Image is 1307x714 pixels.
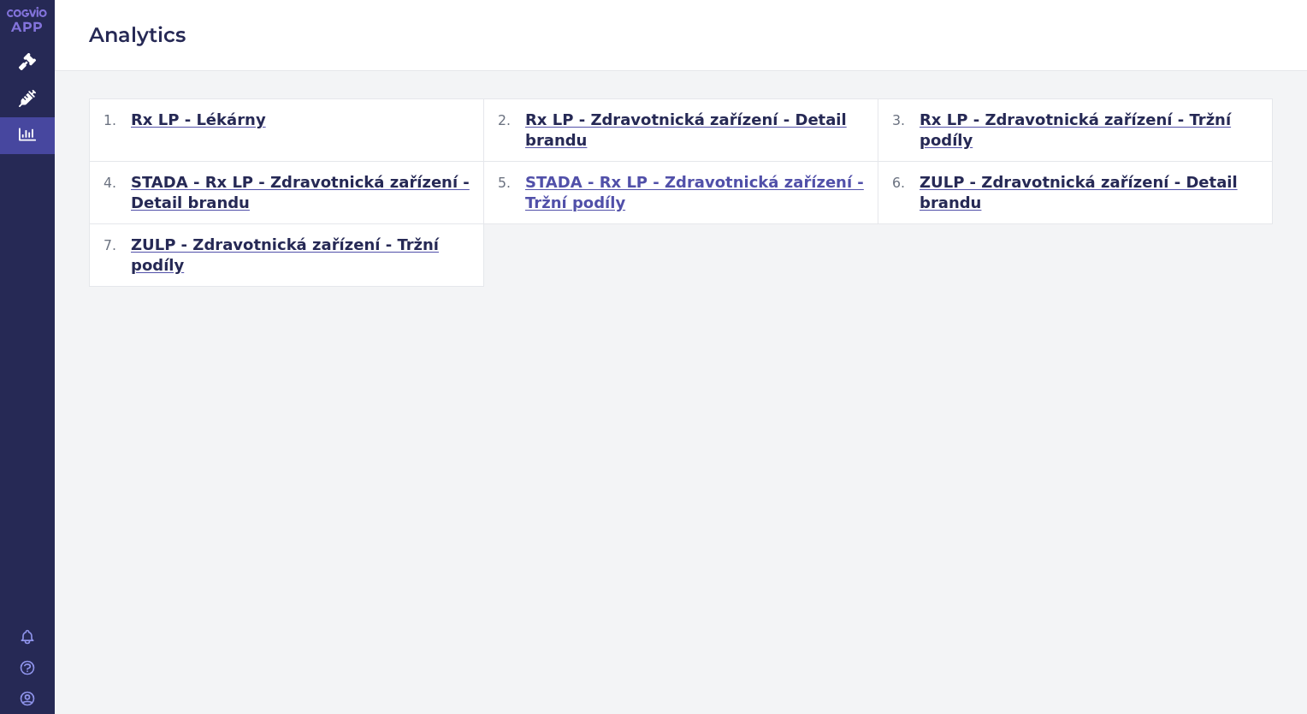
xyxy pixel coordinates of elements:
button: Rx LP - Zdravotnická zařízení - Detail brandu [484,99,878,162]
button: ZULP - Zdravotnická zařízení - Tržní podíly [90,224,484,287]
span: Rx LP - Zdravotnická zařízení - Detail brandu [525,110,864,151]
button: ZULP - Zdravotnická zařízení - Detail brandu [878,162,1273,224]
h2: Analytics [89,21,1273,50]
span: Rx LP - Zdravotnická zařízení - Tržní podíly [920,110,1258,151]
button: Rx LP - Lékárny [90,99,484,162]
span: Rx LP - Lékárny [131,110,266,130]
button: Rx LP - Zdravotnická zařízení - Tržní podíly [878,99,1273,162]
span: ZULP - Zdravotnická zařízení - Tržní podíly [131,235,470,276]
button: STADA - Rx LP - Zdravotnická zařízení - Tržní podíly [484,162,878,224]
button: STADA - Rx LP - Zdravotnická zařízení - Detail brandu [90,162,484,224]
span: ZULP - Zdravotnická zařízení - Detail brandu [920,172,1258,213]
span: STADA - Rx LP - Zdravotnická zařízení - Tržní podíly [525,172,864,213]
span: STADA - Rx LP - Zdravotnická zařízení - Detail brandu [131,172,470,213]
